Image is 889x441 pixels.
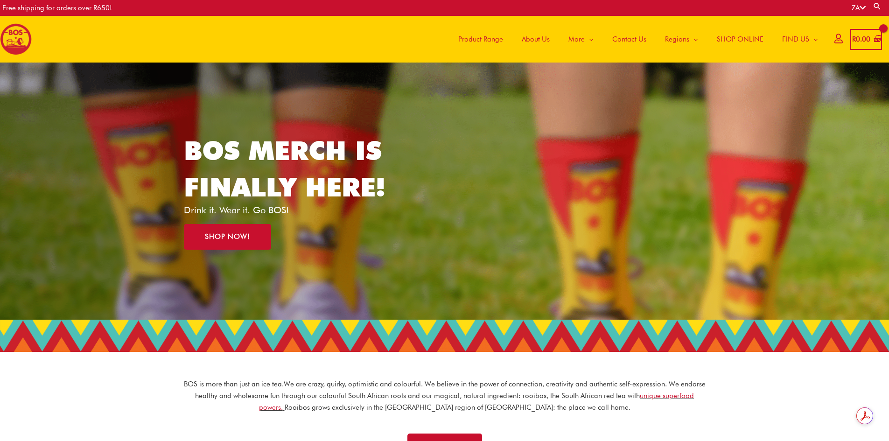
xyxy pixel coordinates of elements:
a: Regions [656,16,707,63]
span: About Us [522,25,550,53]
p: Drink it. Wear it. Go BOS! [184,205,399,215]
a: More [559,16,603,63]
span: More [568,25,585,53]
span: Product Range [458,25,503,53]
p: BOS is more than just an ice tea. We are crazy, quirky, optimistic and colourful. We believe in t... [183,378,706,413]
a: About Us [512,16,559,63]
span: R [852,35,856,43]
a: Contact Us [603,16,656,63]
span: FIND US [782,25,809,53]
a: Search button [873,2,882,11]
a: SHOP NOW! [184,224,271,250]
a: Product Range [449,16,512,63]
bdi: 0.00 [852,35,870,43]
span: SHOP ONLINE [717,25,763,53]
a: View Shopping Cart, empty [850,29,882,50]
span: Regions [665,25,689,53]
nav: Site Navigation [442,16,827,63]
span: SHOP NOW! [205,233,250,240]
span: Contact Us [612,25,646,53]
a: unique superfood powers. [259,392,694,412]
a: BOS MERCH IS FINALLY HERE! [184,135,385,203]
a: ZA [852,4,866,12]
a: SHOP ONLINE [707,16,773,63]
